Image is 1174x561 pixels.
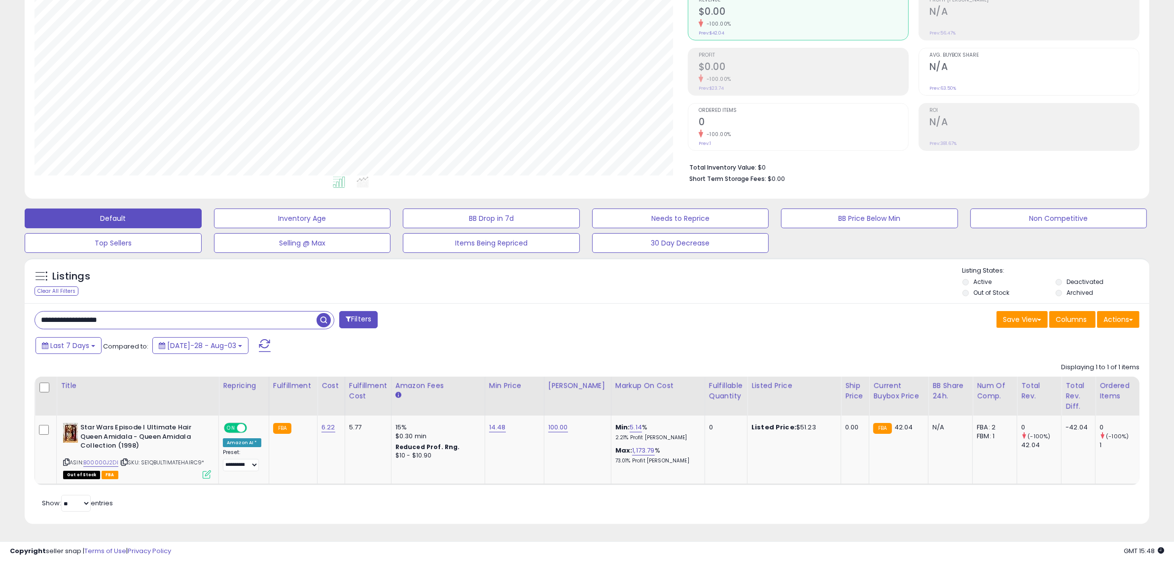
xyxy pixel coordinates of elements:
h2: N/A [929,116,1139,130]
h2: $0.00 [699,6,908,19]
div: seller snap | | [10,547,171,556]
th: The percentage added to the cost of goods (COGS) that forms the calculator for Min & Max prices. [611,377,705,416]
button: Non Competitive [970,209,1147,228]
a: Privacy Policy [128,546,171,556]
span: Last 7 Days [50,341,89,351]
small: (-100%) [1106,432,1129,440]
a: 14.48 [489,422,506,432]
div: Num of Comp. [977,381,1013,401]
span: 42.04 [894,422,913,432]
span: Profit [699,53,908,58]
h2: $0.00 [699,61,908,74]
span: ROI [929,108,1139,113]
p: 2.21% Profit [PERSON_NAME] [615,434,697,441]
button: Columns [1049,311,1096,328]
div: Min Price [489,381,540,391]
small: (-100%) [1028,432,1050,440]
small: FBA [273,423,291,434]
span: Show: entries [42,498,113,508]
button: Actions [1097,311,1139,328]
label: Archived [1067,288,1093,297]
span: Columns [1056,315,1087,324]
div: Amazon Fees [395,381,481,391]
span: Compared to: [103,342,148,351]
div: -42.04 [1066,423,1088,432]
span: FBA [102,471,118,479]
button: Save View [996,311,1048,328]
small: FBA [873,423,891,434]
div: Total Rev. Diff. [1066,381,1091,412]
span: Ordered Items [699,108,908,113]
a: 100.00 [548,422,568,432]
span: 2025-08-11 15:48 GMT [1124,546,1164,556]
div: Markup on Cost [615,381,701,391]
div: 42.04 [1021,441,1061,450]
button: Inventory Age [214,209,391,228]
a: B00000J2DI [83,458,118,467]
div: Fulfillment [273,381,313,391]
div: Total Rev. [1021,381,1057,401]
div: Clear All Filters [35,286,78,296]
span: $0.00 [768,174,785,183]
span: | SKU: SE1QBULTIMATEHAIRC9* [120,458,205,466]
a: 6.22 [321,422,335,432]
b: Listed Price: [751,422,796,432]
h2: N/A [929,61,1139,74]
small: Prev: 381.67% [929,140,957,146]
small: -100.00% [703,131,731,138]
button: Default [25,209,202,228]
label: Out of Stock [973,288,1009,297]
div: $51.23 [751,423,833,432]
button: Last 7 Days [36,337,102,354]
div: % [615,446,697,464]
b: Min: [615,422,630,432]
b: Short Term Storage Fees: [689,175,766,183]
button: Items Being Repriced [403,233,580,253]
span: ON [225,424,237,432]
small: Prev: 1 [699,140,711,146]
span: All listings that are currently out of stock and unavailable for purchase on Amazon [63,471,100,479]
div: 0 [1021,423,1061,432]
span: OFF [246,424,261,432]
p: Listing States: [962,266,1149,276]
li: $0 [689,161,1132,173]
small: Prev: $42.04 [699,30,724,36]
button: 30 Day Decrease [592,233,769,253]
strong: Copyright [10,546,46,556]
button: BB Price Below Min [781,209,958,228]
button: Top Sellers [25,233,202,253]
div: $10 - $10.90 [395,452,477,460]
div: Displaying 1 to 1 of 1 items [1061,363,1139,372]
div: 0 [1100,423,1139,432]
div: Cost [321,381,341,391]
small: -100.00% [703,20,731,28]
span: [DATE]-28 - Aug-03 [167,341,236,351]
button: [DATE]-28 - Aug-03 [152,337,249,354]
div: Title [61,381,214,391]
div: 1 [1100,441,1139,450]
img: 51dyArXX5PL._SL40_.jpg [63,423,78,443]
button: Needs to Reprice [592,209,769,228]
button: Selling @ Max [214,233,391,253]
div: $0.30 min [395,432,477,441]
div: Current Buybox Price [873,381,924,401]
label: Active [973,278,992,286]
span: Avg. Buybox Share [929,53,1139,58]
div: 5.77 [349,423,384,432]
div: Fulfillment Cost [349,381,387,401]
button: BB Drop in 7d [403,209,580,228]
div: Preset: [223,449,261,471]
div: Listed Price [751,381,837,391]
div: N/A [932,423,965,432]
a: Terms of Use [84,546,126,556]
label: Deactivated [1067,278,1103,286]
p: 73.01% Profit [PERSON_NAME] [615,457,697,464]
a: 1,173.79 [632,446,654,456]
div: 0.00 [845,423,861,432]
div: Amazon AI * [223,438,261,447]
div: Ordered Items [1100,381,1136,401]
div: BB Share 24h. [932,381,968,401]
div: 0 [709,423,740,432]
a: 5.14 [630,422,642,432]
h2: 0 [699,116,908,130]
